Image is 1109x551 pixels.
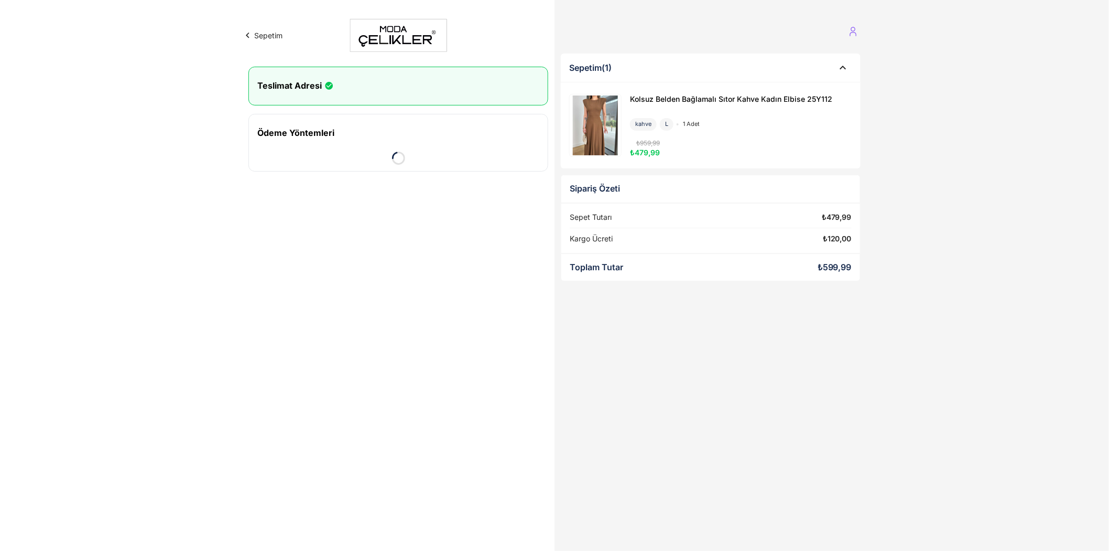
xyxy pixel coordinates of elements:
span: (1) [602,62,612,73]
div: L [660,118,673,130]
img: Kolsuz Belden Bağlamalı Sıtor Kahve Kadın Elbise 25Y112 [571,96,620,155]
div: 1 adet [677,121,700,128]
div: ₺599,99 [818,262,852,272]
div: Kargo Ücreti [570,235,613,243]
div: Toplam Tutar [570,262,623,272]
div: Sepet Tutarı [570,213,612,222]
span: ₺479,99 [630,148,660,157]
div: kahve [630,118,657,130]
div: ₺120,00 [823,235,852,243]
div: ₺479,99 [822,213,852,222]
h2: Teslimat Adresi [257,81,334,91]
span: Kolsuz Belden Bağlamalı Sıtor Kahve Kadın Elbise 25Y112 [630,94,832,103]
div: Sipariş Özeti [570,184,852,194]
button: Sepetim [242,30,282,41]
div: Sepetim [569,63,612,73]
h2: Ödeme Yöntemleri [257,128,334,138]
span: ₺959,99 [636,139,660,147]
